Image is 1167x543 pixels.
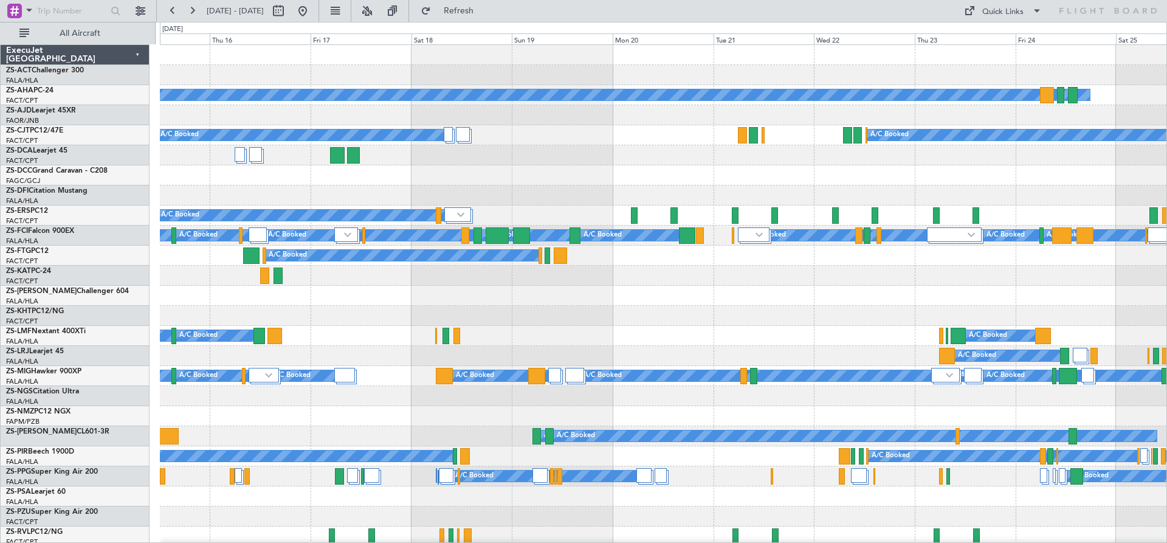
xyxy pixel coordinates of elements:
a: ZS-ERSPC12 [6,207,48,215]
a: ZS-DCALearjet 45 [6,147,67,154]
span: ZS-FCI [6,227,28,235]
div: A/C Booked [583,226,622,244]
a: FALA/HLA [6,357,38,366]
div: A/C Booked [986,367,1025,385]
span: ZS-DCC [6,167,32,175]
a: FALA/HLA [6,377,38,386]
a: FACT/CPT [6,257,38,266]
div: Quick Links [982,6,1024,18]
div: A/C Booked [456,367,494,385]
a: FALA/HLA [6,457,38,466]
div: A/C Booked [1070,467,1109,485]
a: FACT/CPT [6,156,38,165]
span: ZS-PZU [6,508,31,516]
span: ZS-LMF [6,328,32,335]
a: ZS-AJDLearjet 45XR [6,107,76,114]
div: A/C Booked [179,367,218,385]
a: ZS-DCCGrand Caravan - C208 [6,167,108,175]
div: Thu 16 [210,33,311,44]
div: A/C Booked [870,126,909,144]
a: FACT/CPT [6,96,38,105]
div: A/C Booked [160,126,199,144]
div: A/C Booked [969,327,1007,345]
div: A/C Booked [455,467,494,485]
span: ZS-ERS [6,207,30,215]
div: [DATE] [162,24,183,35]
a: ZS-KHTPC12/NG [6,308,64,315]
a: ZS-RVLPC12/NG [6,528,63,536]
a: ZS-NGSCitation Ultra [6,388,79,395]
span: ZS-CJT [6,127,30,134]
span: ZS-[PERSON_NAME] [6,428,77,435]
span: ZS-KAT [6,268,31,275]
div: Mon 20 [613,33,714,44]
img: arrow-gray.svg [946,373,953,378]
a: FALA/HLA [6,337,38,346]
div: Sat 18 [411,33,512,44]
div: A/C Booked [986,226,1025,244]
div: A/C Booked [1047,226,1085,244]
div: A/C Booked [269,246,307,265]
span: ZS-PPG [6,468,31,476]
img: arrow-gray.svg [756,232,763,237]
a: FALA/HLA [6,237,38,246]
button: Refresh [415,1,488,21]
a: FACT/CPT [6,277,38,286]
img: arrow-gray.svg [457,212,464,217]
a: ZS-MIGHawker 900XP [6,368,81,375]
span: ZS-FTG [6,247,31,255]
a: ZS-KATPC-24 [6,268,51,275]
div: A/C Booked [583,367,622,385]
a: FACT/CPT [6,136,38,145]
input: Trip Number [37,2,107,20]
a: ZS-CJTPC12/47E [6,127,63,134]
span: ZS-ACT [6,67,32,74]
div: A/C Booked [872,447,910,465]
a: ZS-PZUSuper King Air 200 [6,508,98,516]
img: arrow-gray.svg [968,232,975,237]
div: A/C Booked [272,367,311,385]
div: Sun 19 [512,33,613,44]
a: ZS-[PERSON_NAME]Challenger 604 [6,288,129,295]
a: FAGC/GCJ [6,176,40,185]
a: ZS-ACTChallenger 300 [6,67,84,74]
div: A/C Booked [161,206,199,224]
span: ZS-PSA [6,488,31,496]
div: Thu 23 [915,33,1016,44]
span: ZS-MIG [6,368,31,375]
div: Wed 22 [814,33,915,44]
div: A/C Booked [557,427,595,445]
div: Fri 24 [1016,33,1117,44]
div: A/C Booked [544,427,582,445]
div: Fri 17 [311,33,411,44]
span: ZS-PIR [6,448,28,455]
a: FACT/CPT [6,517,38,527]
a: FALA/HLA [6,497,38,507]
a: ZS-DFICitation Mustang [6,187,88,195]
a: ZS-PSALearjet 60 [6,488,66,496]
div: A/C Booked [179,327,218,345]
a: FALA/HLA [6,297,38,306]
a: FALA/HLA [6,76,38,85]
span: ZS-DCA [6,147,33,154]
a: FAOR/JNB [6,116,39,125]
span: ZS-AJD [6,107,32,114]
span: ZS-RVL [6,528,30,536]
img: arrow-gray.svg [344,232,351,237]
a: ZS-FTGPC12 [6,247,49,255]
button: All Aircraft [13,24,132,43]
div: A/C Booked [268,226,306,244]
a: FACT/CPT [6,317,38,326]
a: ZS-FCIFalcon 900EX [6,227,74,235]
a: FAPM/PZB [6,417,40,426]
span: ZS-NMZ [6,408,34,415]
a: FACT/CPT [6,216,38,226]
span: All Aircraft [32,29,128,38]
div: A/C Booked [958,347,996,365]
a: FALA/HLA [6,397,38,406]
a: FALA/HLA [6,477,38,486]
span: ZS-LRJ [6,348,29,355]
span: Refresh [433,7,484,15]
a: ZS-LMFNextant 400XTi [6,328,86,335]
span: [DATE] - [DATE] [207,5,264,16]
